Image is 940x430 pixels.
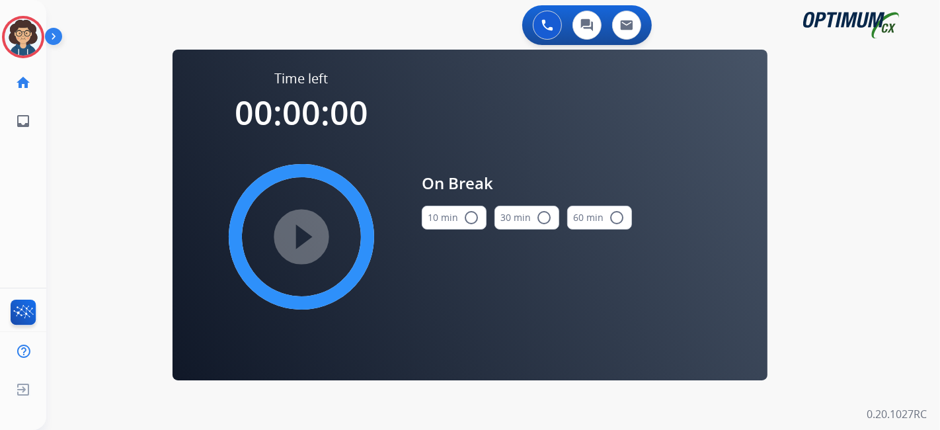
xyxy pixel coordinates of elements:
mat-icon: radio_button_unchecked [536,210,552,226]
button: 10 min [422,206,487,230]
button: 30 min [494,206,559,230]
mat-icon: radio_button_unchecked [609,210,625,226]
span: On Break [422,171,632,195]
span: Time left [275,69,329,88]
img: avatar [5,19,42,56]
button: 60 min [567,206,632,230]
p: 0.20.1027RC [867,406,927,422]
mat-icon: radio_button_unchecked [463,210,479,226]
mat-icon: home [15,75,31,91]
mat-icon: inbox [15,113,31,129]
span: 00:00:00 [235,90,368,135]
